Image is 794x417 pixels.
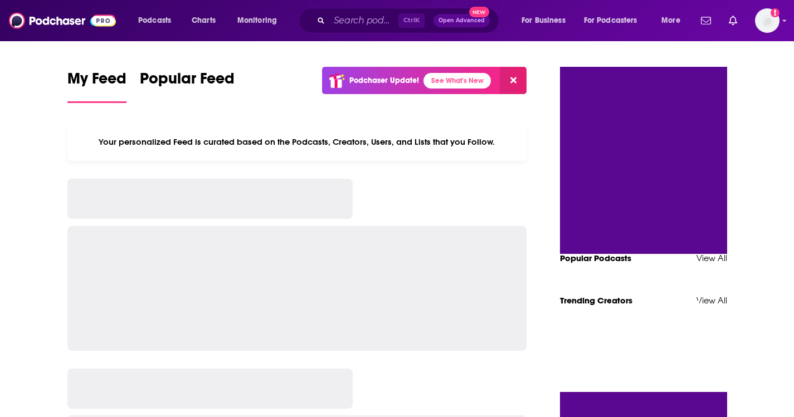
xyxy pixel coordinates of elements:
span: Popular Feed [140,69,235,95]
a: View All [696,253,727,263]
img: Podchaser - Follow, Share and Rate Podcasts [9,10,116,31]
div: Search podcasts, credits, & more... [309,8,510,33]
span: Ctrl K [398,13,425,28]
a: See What's New [423,73,491,89]
button: open menu [230,12,291,30]
img: User Profile [755,8,780,33]
span: For Business [522,13,566,28]
button: open menu [577,12,654,30]
a: My Feed [67,69,126,103]
a: Trending Creators [560,295,632,306]
a: View All [696,295,727,306]
input: Search podcasts, credits, & more... [329,12,398,30]
span: Open Advanced [439,18,485,23]
span: Charts [192,13,216,28]
button: open menu [654,12,694,30]
button: Open AdvancedNew [433,14,490,27]
p: Podchaser Update! [349,76,419,85]
svg: Add a profile image [771,8,780,17]
a: Show notifications dropdown [724,11,742,30]
span: My Feed [67,69,126,95]
a: Show notifications dropdown [696,11,715,30]
span: New [469,7,489,17]
span: More [661,13,680,28]
span: For Podcasters [584,13,637,28]
a: Popular Podcasts [560,253,631,263]
span: Logged in as bjonesvested [755,8,780,33]
div: Your personalized Feed is curated based on the Podcasts, Creators, Users, and Lists that you Follow. [67,123,527,161]
button: Show profile menu [755,8,780,33]
button: open menu [514,12,579,30]
a: Popular Feed [140,69,235,103]
button: open menu [130,12,186,30]
a: Charts [184,12,222,30]
span: Podcasts [138,13,171,28]
span: Monitoring [237,13,277,28]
